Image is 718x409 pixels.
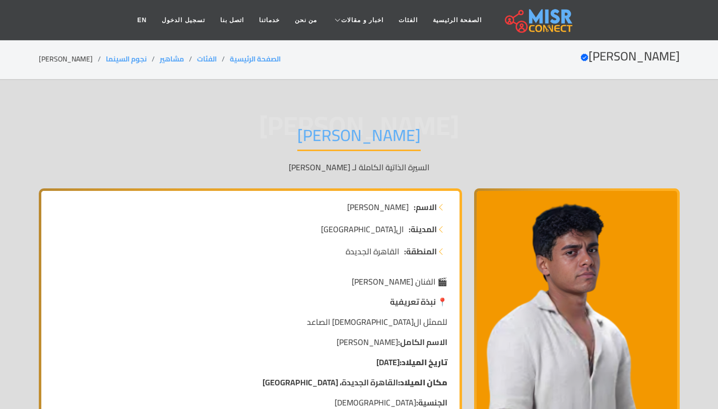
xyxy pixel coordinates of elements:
strong: المدينة: [409,223,437,235]
strong: الاسم الكامل: [398,334,447,350]
span: [PERSON_NAME] [347,201,409,213]
a: الصفحة الرئيسية [230,52,281,65]
strong: [DATE] [376,355,447,370]
strong: مكان الميلاد: [398,375,447,390]
span: القاهرة الجديدة [346,245,399,257]
p: [DEMOGRAPHIC_DATA] [53,396,447,408]
strong: 📍 نبذة تعريفية [390,294,447,309]
svg: Verified account [580,53,589,61]
h1: [PERSON_NAME] [297,125,421,151]
p: [PERSON_NAME] [53,336,447,348]
strong: الاسم: [414,201,437,213]
p: السيرة الذاتية الكاملة لـ [PERSON_NAME] [39,161,680,173]
a: نجوم السينما [106,52,147,65]
a: مشاهير [160,52,184,65]
strong: المنطقة: [404,245,437,257]
span: اخبار و مقالات [341,16,383,25]
a: خدماتنا [251,11,287,30]
a: اتصل بنا [213,11,251,30]
strong: تاريخ الميلاد: [400,355,447,370]
a: الصفحة الرئيسية [425,11,489,30]
strong: القاهرة الجديدة، [GEOGRAPHIC_DATA] [263,375,447,390]
a: تسجيل الدخول [154,11,212,30]
a: EN [130,11,155,30]
a: الفئات [391,11,425,30]
p: للممثل ال[DEMOGRAPHIC_DATA] الصاعد [53,316,447,328]
a: الفئات [197,52,217,65]
h2: [PERSON_NAME] [580,49,680,64]
a: من نحن [287,11,324,30]
span: ال[GEOGRAPHIC_DATA] [321,223,404,235]
li: [PERSON_NAME] [39,54,106,64]
img: main.misr_connect [505,8,572,33]
p: 🎬 الفنان [PERSON_NAME] [53,276,447,288]
a: اخبار و مقالات [324,11,391,30]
